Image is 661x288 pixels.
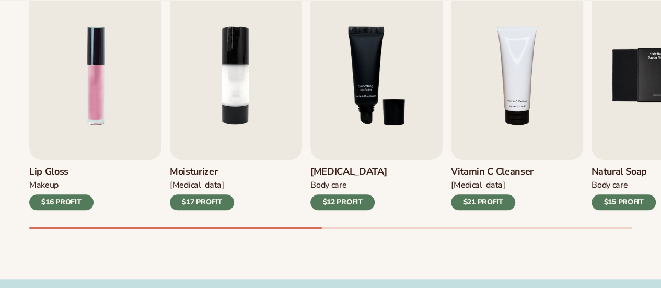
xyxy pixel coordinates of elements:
h3: Natural Soap [592,166,656,178]
div: Body Care [310,180,387,191]
div: $12 PROFIT [310,194,375,210]
div: $15 PROFIT [592,194,656,210]
h3: Lip Gloss [29,166,94,178]
div: $17 PROFIT [170,194,234,210]
div: Body Care [592,180,656,191]
h3: Moisturizer [170,166,234,178]
h3: [MEDICAL_DATA] [310,166,387,178]
div: $21 PROFIT [451,194,515,210]
div: [MEDICAL_DATA] [451,180,534,191]
h3: Vitamin C Cleanser [451,166,534,178]
div: Makeup [29,180,94,191]
div: $16 PROFIT [29,194,94,210]
div: [MEDICAL_DATA] [170,180,234,191]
